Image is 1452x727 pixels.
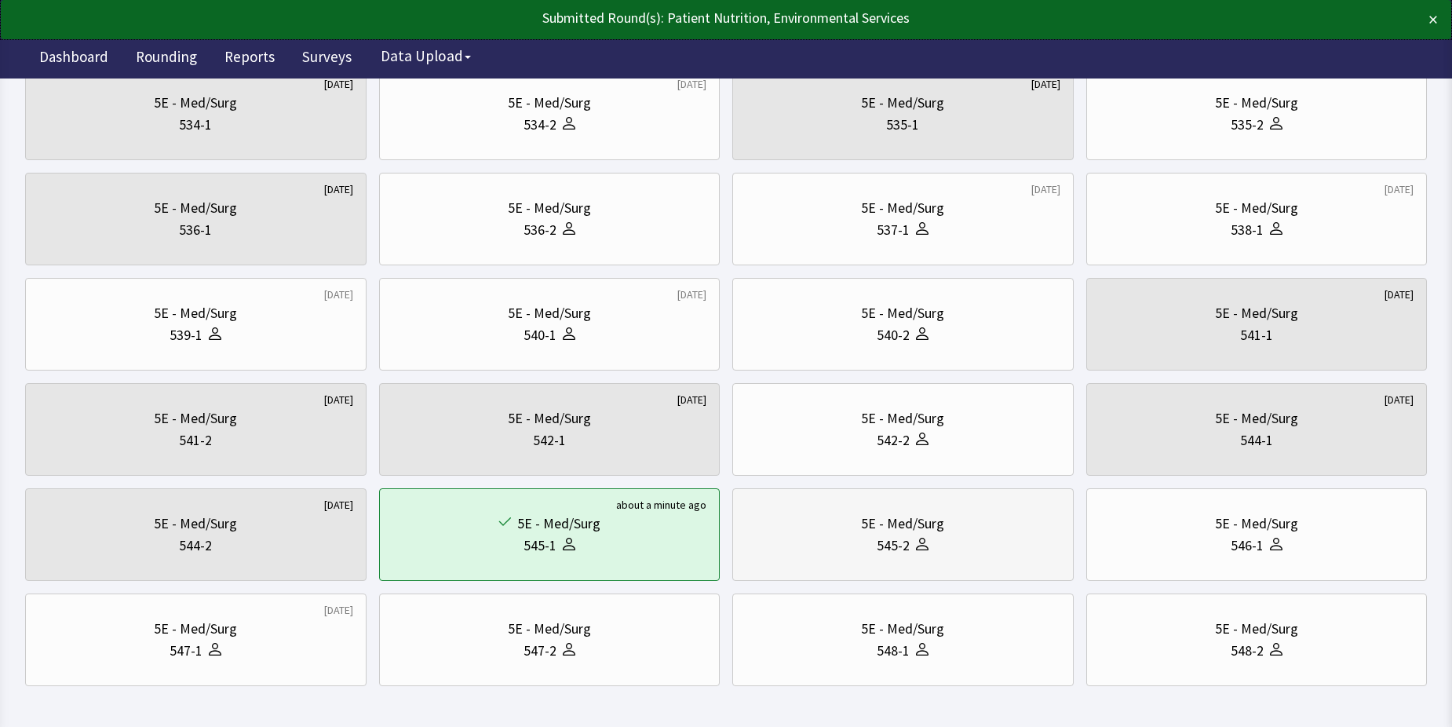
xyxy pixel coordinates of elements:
[524,535,556,557] div: 545-1
[371,42,480,71] button: Data Upload
[517,513,600,535] div: 5E - Med/Surg
[1231,114,1264,136] div: 535-2
[877,640,910,662] div: 548-1
[154,92,237,114] div: 5E - Med/Surg
[861,513,944,535] div: 5E - Med/Surg
[524,114,556,136] div: 534-2
[170,324,202,346] div: 539-1
[1240,429,1273,451] div: 544-1
[179,429,212,451] div: 541-2
[677,392,706,407] div: [DATE]
[861,407,944,429] div: 5E - Med/Surg
[1231,535,1264,557] div: 546-1
[1215,302,1298,324] div: 5E - Med/Surg
[877,429,910,451] div: 542-2
[154,197,237,219] div: 5E - Med/Surg
[179,535,212,557] div: 544-2
[324,181,353,197] div: [DATE]
[508,197,591,219] div: 5E - Med/Surg
[179,114,212,136] div: 534-1
[213,39,286,79] a: Reports
[861,618,944,640] div: 5E - Med/Surg
[877,324,910,346] div: 540-2
[324,287,353,302] div: [DATE]
[154,513,237,535] div: 5E - Med/Surg
[524,324,556,346] div: 540-1
[290,39,363,79] a: Surveys
[1231,219,1264,241] div: 538-1
[179,219,212,241] div: 536-1
[1215,618,1298,640] div: 5E - Med/Surg
[861,92,944,114] div: 5E - Med/Surg
[1031,181,1060,197] div: [DATE]
[533,429,566,451] div: 542-1
[170,640,202,662] div: 547-1
[524,640,556,662] div: 547-2
[508,92,591,114] div: 5E - Med/Surg
[1031,76,1060,92] div: [DATE]
[1215,407,1298,429] div: 5E - Med/Surg
[886,114,919,136] div: 535-1
[508,407,591,429] div: 5E - Med/Surg
[1215,92,1298,114] div: 5E - Med/Surg
[1215,513,1298,535] div: 5E - Med/Surg
[861,197,944,219] div: 5E - Med/Surg
[1385,181,1414,197] div: [DATE]
[1215,197,1298,219] div: 5E - Med/Surg
[1240,324,1273,346] div: 541-1
[1231,640,1264,662] div: 548-2
[861,302,944,324] div: 5E - Med/Surg
[877,535,910,557] div: 545-2
[1385,287,1414,302] div: [DATE]
[677,76,706,92] div: [DATE]
[1428,7,1438,32] button: ×
[508,302,591,324] div: 5E - Med/Surg
[677,287,706,302] div: [DATE]
[14,7,1296,29] div: Submitted Round(s): Patient Nutrition, Environmental Services
[524,219,556,241] div: 536-2
[154,302,237,324] div: 5E - Med/Surg
[324,602,353,618] div: [DATE]
[616,497,706,513] div: about a minute ago
[154,618,237,640] div: 5E - Med/Surg
[508,618,591,640] div: 5E - Med/Surg
[27,39,120,79] a: Dashboard
[324,497,353,513] div: [DATE]
[877,219,910,241] div: 537-1
[324,76,353,92] div: [DATE]
[154,407,237,429] div: 5E - Med/Surg
[124,39,209,79] a: Rounding
[1385,392,1414,407] div: [DATE]
[324,392,353,407] div: [DATE]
